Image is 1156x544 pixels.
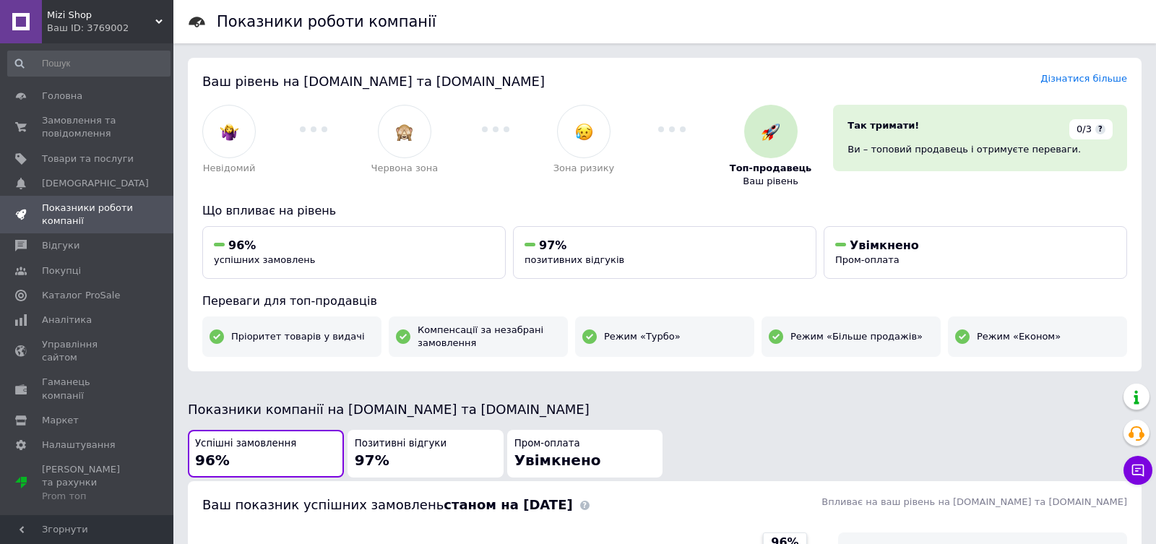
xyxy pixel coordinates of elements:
[395,123,413,141] img: :see_no_evil:
[835,254,900,265] span: Пром-оплата
[42,239,79,252] span: Відгуки
[847,120,919,131] span: Так тримати!
[371,162,439,175] span: Червона зона
[228,238,256,252] span: 96%
[47,9,155,22] span: Mizi Shop
[514,452,601,469] span: Увімкнено
[195,452,230,469] span: 96%
[42,490,134,503] div: Prom топ
[790,330,923,343] span: Режим «Більше продажів»
[214,254,315,265] span: успішних замовлень
[418,324,561,350] span: Компенсації за незабрані замовлення
[1040,73,1127,84] a: Дізнатися більше
[1095,124,1105,134] span: ?
[231,330,365,343] span: Пріоритет товарів у видачі
[42,463,134,503] span: [PERSON_NAME] та рахунки
[355,437,447,451] span: Позитивні відгуки
[195,437,296,451] span: Успішні замовлення
[217,13,436,30] h1: Показники роботи компанії
[47,22,173,35] div: Ваш ID: 3769002
[730,162,812,175] span: Топ-продавець
[604,330,681,343] span: Режим «Турбо»
[42,202,134,228] span: Показники роботи компанії
[444,497,572,512] b: станом на [DATE]
[824,226,1127,279] button: УвімкненоПром-оплата
[850,238,919,252] span: Увімкнено
[355,452,389,469] span: 97%
[513,226,816,279] button: 97%позитивних відгуків
[42,376,134,402] span: Гаманець компанії
[1069,119,1113,139] div: 0/3
[203,162,256,175] span: Невідомий
[42,289,120,302] span: Каталог ProSale
[743,175,798,188] span: Ваш рівень
[507,430,663,478] button: Пром-оплатаУвімкнено
[348,430,504,478] button: Позитивні відгуки97%
[188,430,344,478] button: Успішні замовлення96%
[42,90,82,103] span: Головна
[42,439,116,452] span: Налаштування
[202,294,377,308] span: Переваги для топ-продавців
[553,162,615,175] span: Зона ризику
[7,51,171,77] input: Пошук
[202,226,506,279] button: 96%успішних замовлень
[821,496,1127,507] span: Впливає на ваш рівень на [DOMAIN_NAME] та [DOMAIN_NAME]
[977,330,1061,343] span: Режим «Економ»
[847,143,1113,156] div: Ви – топовий продавець і отримуєте переваги.
[42,152,134,165] span: Товари та послуги
[514,437,580,451] span: Пром-оплата
[539,238,566,252] span: 97%
[42,264,81,277] span: Покупці
[42,338,134,364] span: Управління сайтом
[42,414,79,427] span: Маркет
[188,402,590,417] span: Показники компанії на [DOMAIN_NAME] та [DOMAIN_NAME]
[525,254,624,265] span: позитивних відгуків
[1123,456,1152,485] button: Чат з покупцем
[202,74,545,89] span: Ваш рівень на [DOMAIN_NAME] та [DOMAIN_NAME]
[42,114,134,140] span: Замовлення та повідомлення
[220,123,238,141] img: :woman-shrugging:
[42,177,149,190] span: [DEMOGRAPHIC_DATA]
[762,123,780,141] img: :rocket:
[575,123,593,141] img: :disappointed_relieved:
[42,314,92,327] span: Аналітика
[202,497,573,512] span: Ваш показник успішних замовлень
[202,204,336,217] span: Що впливає на рівень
